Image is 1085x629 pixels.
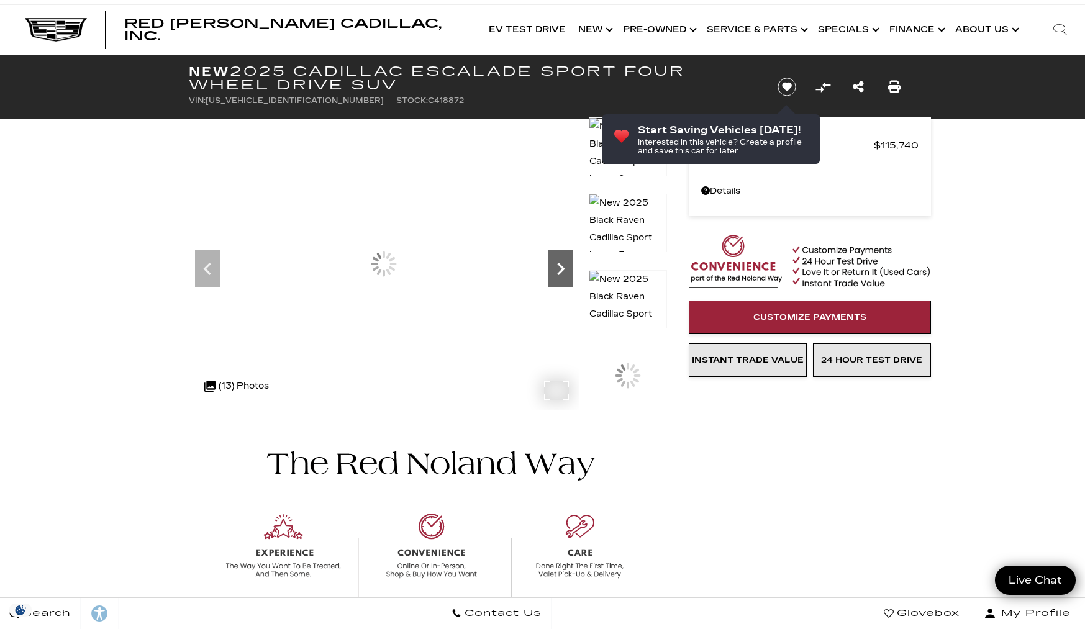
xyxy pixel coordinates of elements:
[853,78,864,96] a: Share this New 2025 Cadillac Escalade Sport Four Wheel Drive SUV
[19,605,71,622] span: Search
[6,604,35,617] img: Opt-Out Icon
[195,250,220,287] div: Previous
[461,605,542,622] span: Contact Us
[969,598,1085,629] button: Open user profile menu
[773,77,801,97] button: Save vehicle
[949,5,1023,55] a: About Us
[812,5,883,55] a: Specials
[198,371,275,401] div: (13) Photos
[692,355,804,365] span: Instant Trade Value
[888,78,901,96] a: Print this New 2025 Cadillac Escalade Sport Four Wheel Drive SUV
[428,96,464,105] span: C418872
[589,270,667,341] img: New 2025 Black Raven Cadillac Sport image 4
[589,117,667,188] img: New 2025 Black Raven Cadillac Sport image 2
[442,598,552,629] a: Contact Us
[701,5,812,55] a: Service & Parts
[572,5,617,55] a: New
[874,137,919,154] span: $115,740
[6,604,35,617] section: Click to Open Cookie Consent Modal
[753,312,866,322] span: Customize Payments
[617,5,701,55] a: Pre-Owned
[396,96,428,105] span: Stock:
[689,383,931,579] iframe: YouTube video player
[548,250,573,287] div: Next
[883,5,949,55] a: Finance
[821,355,922,365] span: 24 Hour Test Drive
[894,605,960,622] span: Glovebox
[689,343,807,377] a: Instant Trade Value
[25,18,87,42] img: Cadillac Dark Logo with Cadillac White Text
[589,194,667,265] img: New 2025 Black Raven Cadillac Sport image 3
[701,183,919,200] a: Details
[1002,573,1068,587] span: Live Chat
[995,566,1076,595] a: Live Chat
[996,605,1071,622] span: My Profile
[701,137,919,154] a: MSRP $115,740
[124,16,442,43] span: Red [PERSON_NAME] Cadillac, Inc.
[689,301,931,334] a: Customize Payments
[701,137,874,154] span: MSRP
[874,598,969,629] a: Glovebox
[814,78,832,96] button: Compare Vehicle
[189,96,206,105] span: VIN:
[189,64,230,79] strong: New
[483,5,572,55] a: EV Test Drive
[813,343,931,377] a: 24 Hour Test Drive
[189,65,757,92] h1: 2025 Cadillac Escalade Sport Four Wheel Drive SUV
[206,96,384,105] span: [US_VEHICLE_IDENTIFICATION_NUMBER]
[124,17,470,42] a: Red [PERSON_NAME] Cadillac, Inc.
